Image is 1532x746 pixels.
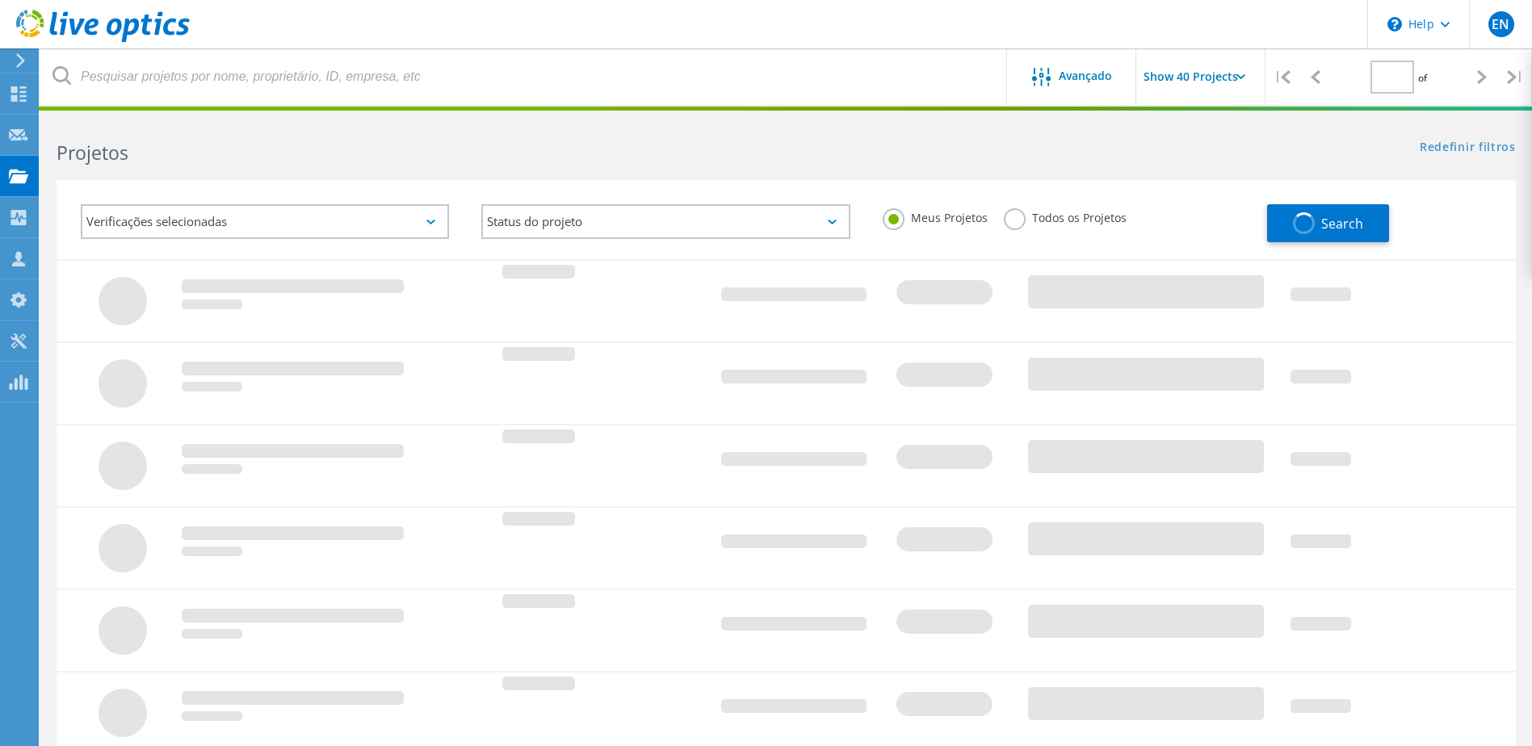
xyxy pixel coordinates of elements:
[481,204,850,239] div: Status do projeto
[57,140,128,166] b: Projetos
[1321,215,1363,233] span: Search
[1265,48,1299,106] div: |
[1267,204,1389,242] button: Search
[1004,208,1127,224] label: Todos os Projetos
[1499,48,1532,106] div: |
[81,204,449,239] div: Verificações selecionadas
[883,208,988,224] label: Meus Projetos
[1420,141,1516,155] a: Redefinir filtros
[1418,71,1427,85] span: of
[1387,17,1402,31] svg: \n
[16,34,190,45] a: Live Optics Dashboard
[40,48,1008,105] input: Pesquisar projetos por nome, proprietário, ID, empresa, etc
[1059,70,1112,82] span: Avançado
[1492,18,1509,31] span: EN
